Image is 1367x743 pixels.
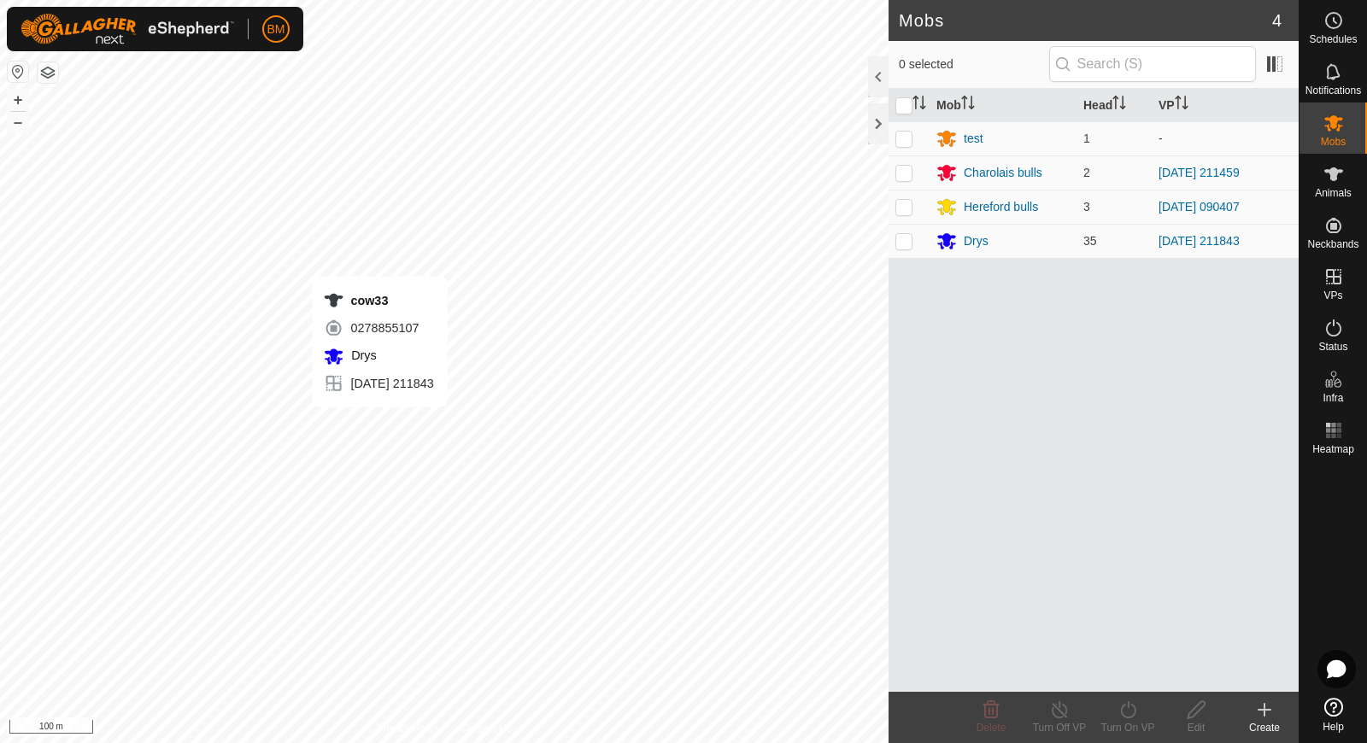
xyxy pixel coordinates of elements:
[1323,722,1344,732] span: Help
[1307,239,1358,249] span: Neckbands
[1025,720,1094,735] div: Turn Off VP
[1305,85,1361,96] span: Notifications
[1272,8,1282,33] span: 4
[1300,691,1367,739] a: Help
[899,56,1049,73] span: 0 selected
[899,10,1272,31] h2: Mobs
[1077,89,1152,122] th: Head
[1083,132,1090,145] span: 1
[1049,46,1256,82] input: Search (S)
[977,722,1006,734] span: Delete
[1321,137,1346,147] span: Mobs
[961,98,975,112] p-sorticon: Activate to sort
[1152,121,1299,155] td: -
[1159,166,1240,179] a: [DATE] 211459
[1230,720,1299,735] div: Create
[1318,342,1347,352] span: Status
[1162,720,1230,735] div: Edit
[347,348,376,362] span: Drys
[1312,444,1354,454] span: Heatmap
[377,721,441,736] a: Privacy Policy
[912,98,926,112] p-sorticon: Activate to sort
[964,232,989,250] div: Drys
[1175,98,1188,112] p-sorticon: Activate to sort
[21,14,234,44] img: Gallagher Logo
[8,90,28,110] button: +
[1083,234,1097,248] span: 35
[1083,166,1090,179] span: 2
[8,61,28,82] button: Reset Map
[964,198,1038,216] div: Hereford bulls
[1159,200,1240,214] a: [DATE] 090407
[1315,188,1352,198] span: Animals
[1112,98,1126,112] p-sorticon: Activate to sort
[930,89,1077,122] th: Mob
[1094,720,1162,735] div: Turn On VP
[1152,89,1299,122] th: VP
[1323,393,1343,403] span: Infra
[1323,290,1342,301] span: VPs
[964,164,1042,182] div: Charolais bulls
[323,373,433,394] div: [DATE] 211843
[323,318,433,338] div: 0278855107
[8,112,28,132] button: –
[1309,34,1357,44] span: Schedules
[267,20,285,38] span: BM
[461,721,512,736] a: Contact Us
[964,130,983,148] div: test
[38,62,58,83] button: Map Layers
[323,290,433,311] div: cow33
[1159,234,1240,248] a: [DATE] 211843
[1083,200,1090,214] span: 3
